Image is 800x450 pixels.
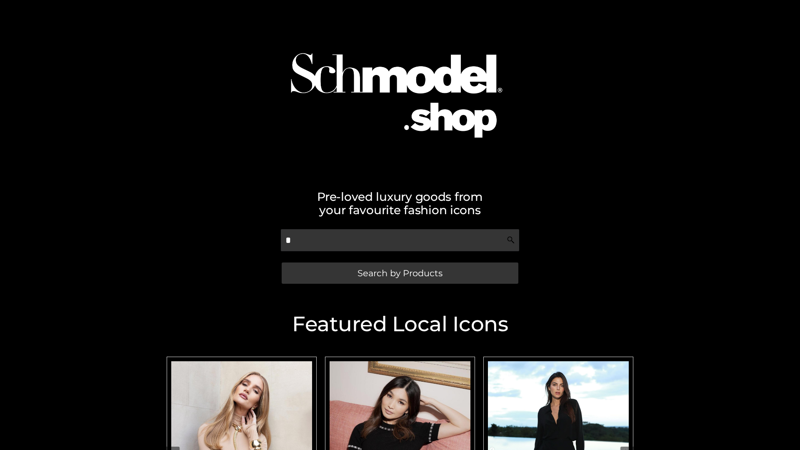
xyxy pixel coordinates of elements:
h2: Pre-loved luxury goods from your favourite fashion icons [162,190,637,217]
a: Search by Products [282,262,518,284]
span: Search by Products [357,269,442,277]
img: Search Icon [507,236,515,244]
h2: Featured Local Icons​ [162,314,637,335]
